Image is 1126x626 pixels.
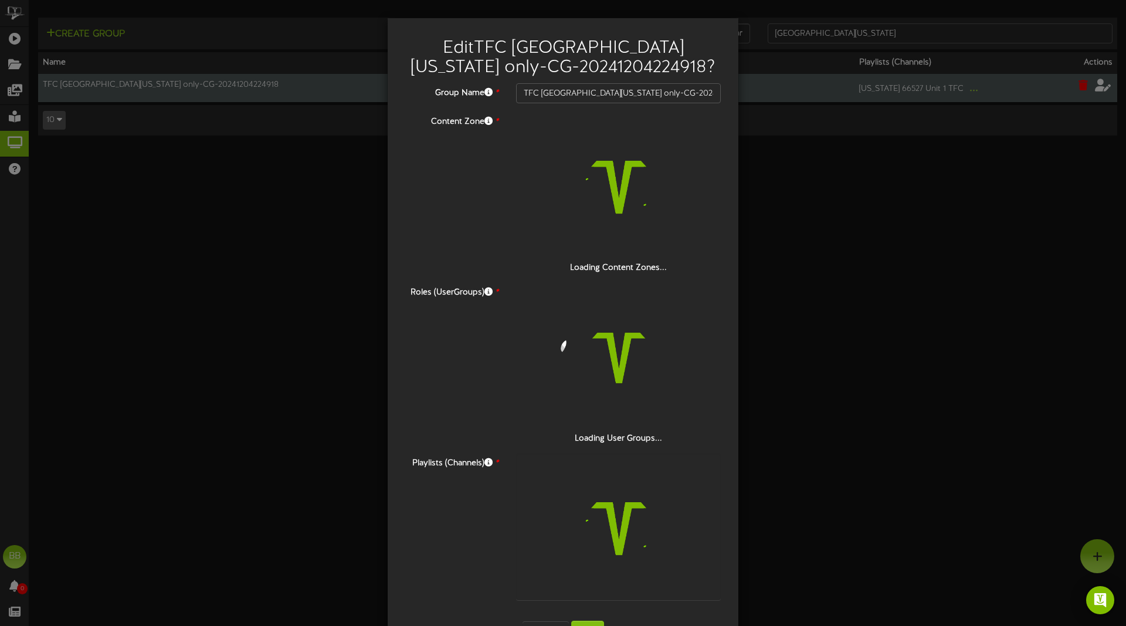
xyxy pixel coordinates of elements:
label: Content Zone [396,112,507,128]
label: Playlists (Channels) [396,454,507,469]
img: loading-spinner-5.png [544,112,694,262]
img: loading-spinner-2.png [544,283,694,433]
strong: Loading User Groups... [575,434,662,443]
img: loading-spinner-5.png [544,454,694,604]
label: Roles (UserGroups) [396,283,507,299]
input: Channel Group Name [516,83,721,103]
h2: Edit TFC [GEOGRAPHIC_DATA][US_STATE] only-CG-20241204224918 ? [405,39,721,77]
label: Group Name [396,83,507,99]
div: Open Intercom Messenger [1086,586,1114,614]
strong: Loading Content Zones... [570,263,667,272]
